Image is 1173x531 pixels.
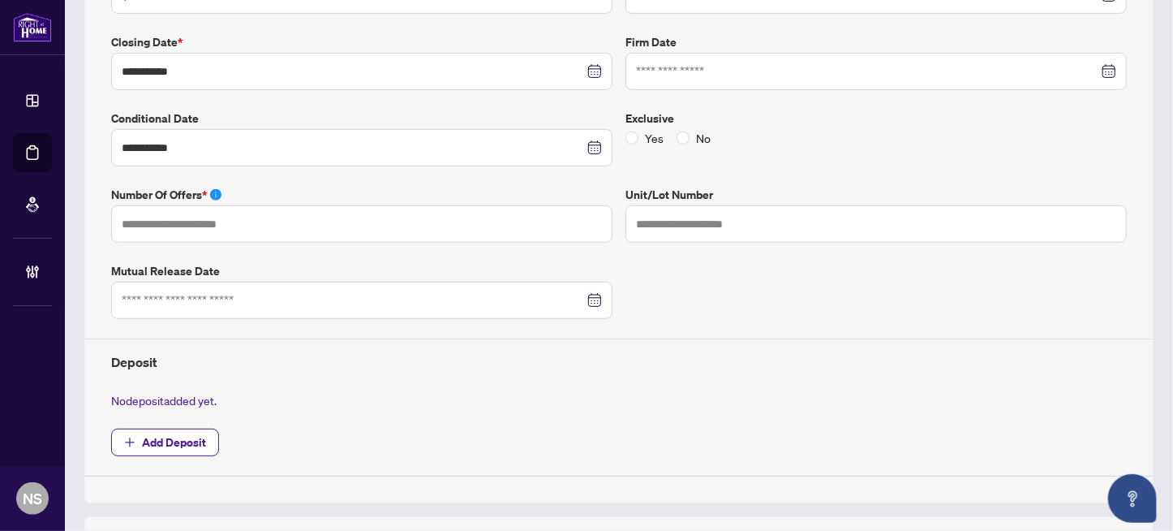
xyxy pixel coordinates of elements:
[111,33,612,51] label: Closing Date
[111,262,612,280] label: Mutual Release Date
[1108,474,1157,523] button: Open asap
[690,129,717,147] span: No
[638,129,670,147] span: Yes
[210,189,221,201] span: info-circle
[111,110,612,127] label: Conditional Date
[124,437,135,448] span: plus
[13,12,52,42] img: logo
[111,186,612,204] label: Number of offers
[625,186,1127,204] label: Unit/Lot Number
[111,352,1127,372] h4: Deposit
[625,33,1127,51] label: Firm Date
[142,430,206,455] span: Add Deposit
[111,429,219,456] button: Add Deposit
[23,487,42,510] span: NS
[111,393,217,408] span: No deposit added yet.
[625,110,1127,127] label: Exclusive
